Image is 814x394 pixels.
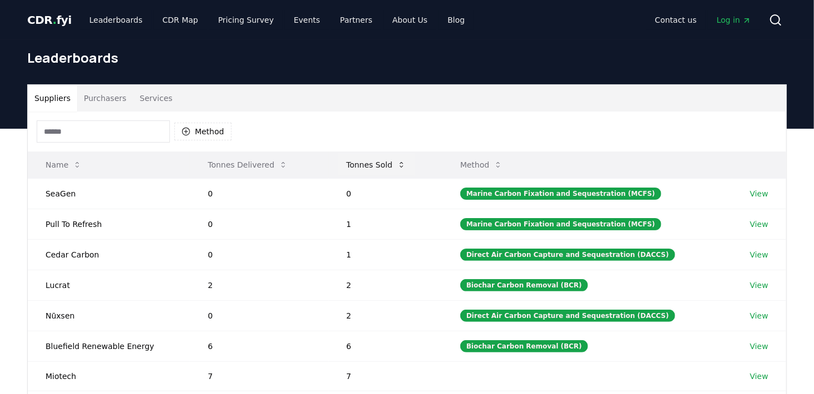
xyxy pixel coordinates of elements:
td: 7 [329,361,443,391]
td: SeaGen [28,178,190,209]
a: Events [285,10,329,30]
span: CDR fyi [27,13,72,27]
div: Biochar Carbon Removal (BCR) [460,340,588,352]
a: Pricing Survey [209,10,283,30]
td: 2 [329,270,443,300]
a: About Us [384,10,436,30]
td: 6 [190,331,328,361]
a: View [750,341,768,352]
a: View [750,310,768,321]
a: Contact us [646,10,706,30]
span: . [53,13,57,27]
button: Method [174,123,232,140]
a: CDR.fyi [27,12,72,28]
a: View [750,188,768,199]
a: Log in [708,10,760,30]
td: 0 [190,209,328,239]
span: Log in [717,14,751,26]
nav: Main [81,10,474,30]
td: 0 [190,178,328,209]
div: Marine Carbon Fixation and Sequestration (MCFS) [460,218,661,230]
td: 0 [190,300,328,331]
td: Cedar Carbon [28,239,190,270]
td: 2 [190,270,328,300]
a: Leaderboards [81,10,152,30]
button: Services [133,85,179,112]
a: View [750,249,768,260]
td: 0 [190,239,328,270]
td: Lucrat [28,270,190,300]
td: Bluefield Renewable Energy [28,331,190,361]
td: 6 [329,331,443,361]
td: Nūxsen [28,300,190,331]
td: 7 [190,361,328,391]
a: Blog [439,10,474,30]
a: View [750,219,768,230]
td: 1 [329,209,443,239]
div: Marine Carbon Fixation and Sequestration (MCFS) [460,188,661,200]
div: Direct Air Carbon Capture and Sequestration (DACCS) [460,310,675,322]
a: Partners [331,10,381,30]
td: Pull To Refresh [28,209,190,239]
a: View [750,280,768,291]
a: CDR Map [154,10,207,30]
button: Suppliers [28,85,77,112]
td: 2 [329,300,443,331]
td: 0 [329,178,443,209]
button: Tonnes Sold [338,154,415,176]
h1: Leaderboards [27,49,787,67]
div: Biochar Carbon Removal (BCR) [460,279,588,291]
button: Tonnes Delivered [199,154,297,176]
nav: Main [646,10,760,30]
button: Purchasers [77,85,133,112]
div: Direct Air Carbon Capture and Sequestration (DACCS) [460,249,675,261]
button: Method [451,154,512,176]
button: Name [37,154,91,176]
td: Miotech [28,361,190,391]
a: View [750,371,768,382]
td: 1 [329,239,443,270]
